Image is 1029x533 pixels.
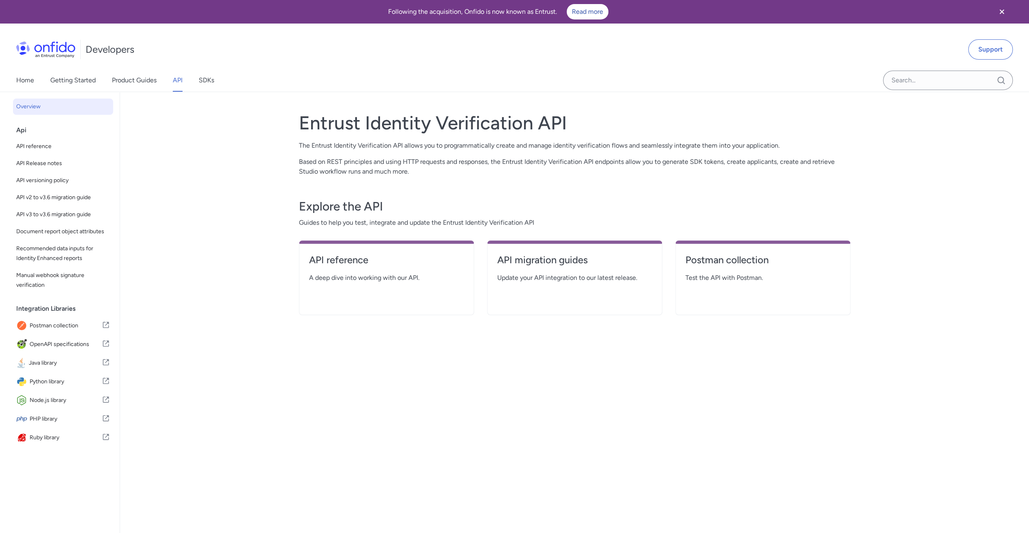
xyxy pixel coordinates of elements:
h4: API migration guides [497,254,652,266]
a: Getting Started [50,69,96,92]
span: Python library [30,376,102,387]
div: Integration Libraries [16,301,116,317]
span: Test the API with Postman. [685,273,840,283]
h3: Explore the API [299,198,851,215]
a: API Release notes [13,155,113,172]
span: Update your API integration to our latest release. [497,273,652,283]
span: Manual webhook signature verification [16,271,110,290]
a: Document report object attributes [13,224,113,240]
span: Document report object attributes [16,227,110,236]
img: IconNode.js library [16,395,30,406]
a: IconPostman collectionPostman collection [13,317,113,335]
a: IconPHP libraryPHP library [13,410,113,428]
a: IconRuby libraryRuby library [13,429,113,447]
h4: Postman collection [685,254,840,266]
span: API v3 to v3.6 migration guide [16,210,110,219]
h1: Entrust Identity Verification API [299,112,851,134]
a: API migration guides [497,254,652,273]
span: API reference [16,142,110,151]
img: IconRuby library [16,432,30,443]
span: Postman collection [30,320,102,331]
span: API v2 to v3.6 migration guide [16,193,110,202]
div: Api [16,122,116,138]
span: Java library [29,357,102,369]
span: PHP library [30,413,102,425]
span: API versioning policy [16,176,110,185]
a: Overview [13,99,113,115]
img: Onfido Logo [16,41,75,58]
p: Based on REST principles and using HTTP requests and responses, the Entrust Identity Verification... [299,157,851,176]
img: IconPython library [16,376,30,387]
img: IconPHP library [16,413,30,425]
h1: Developers [86,43,134,56]
a: SDKs [199,69,214,92]
a: API v2 to v3.6 migration guide [13,189,113,206]
img: IconPostman collection [16,320,30,331]
a: Recommended data inputs for Identity Enhanced reports [13,241,113,266]
svg: Close banner [997,7,1007,17]
a: IconJava libraryJava library [13,354,113,372]
span: Overview [16,102,110,112]
a: IconOpenAPI specificationsOpenAPI specifications [13,335,113,353]
span: API Release notes [16,159,110,168]
button: Close banner [987,2,1017,22]
span: A deep dive into working with our API. [309,273,464,283]
a: API reference [309,254,464,273]
a: Home [16,69,34,92]
a: IconPython libraryPython library [13,373,113,391]
span: Guides to help you test, integrate and update the Entrust Identity Verification API [299,218,851,228]
a: IconNode.js libraryNode.js library [13,391,113,409]
a: Manual webhook signature verification [13,267,113,293]
img: IconOpenAPI specifications [16,339,30,350]
input: Onfido search input field [883,71,1013,90]
a: Product Guides [112,69,157,92]
span: Ruby library [30,432,102,443]
span: Recommended data inputs for Identity Enhanced reports [16,244,110,263]
a: API reference [13,138,113,155]
p: The Entrust Identity Verification API allows you to programmatically create and manage identity v... [299,141,851,150]
span: OpenAPI specifications [30,339,102,350]
a: Support [968,39,1013,60]
a: Read more [567,4,608,19]
a: API v3 to v3.6 migration guide [13,206,113,223]
a: Postman collection [685,254,840,273]
a: API versioning policy [13,172,113,189]
a: API [173,69,183,92]
img: IconJava library [16,357,29,369]
h4: API reference [309,254,464,266]
div: Following the acquisition, Onfido is now known as Entrust. [10,4,987,19]
span: Node.js library [30,395,102,406]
